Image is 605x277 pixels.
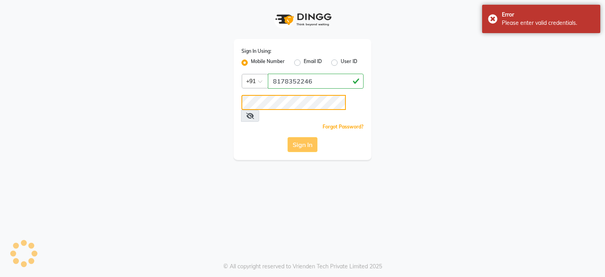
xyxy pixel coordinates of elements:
[341,58,357,67] label: User ID
[304,58,322,67] label: Email ID
[502,19,594,27] div: Please enter valid credentials.
[323,124,364,130] a: Forgot Password?
[251,58,285,67] label: Mobile Number
[271,8,334,31] img: logo1.svg
[241,48,271,55] label: Sign In Using:
[241,95,346,110] input: Username
[502,11,594,19] div: Error
[268,74,364,89] input: Username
